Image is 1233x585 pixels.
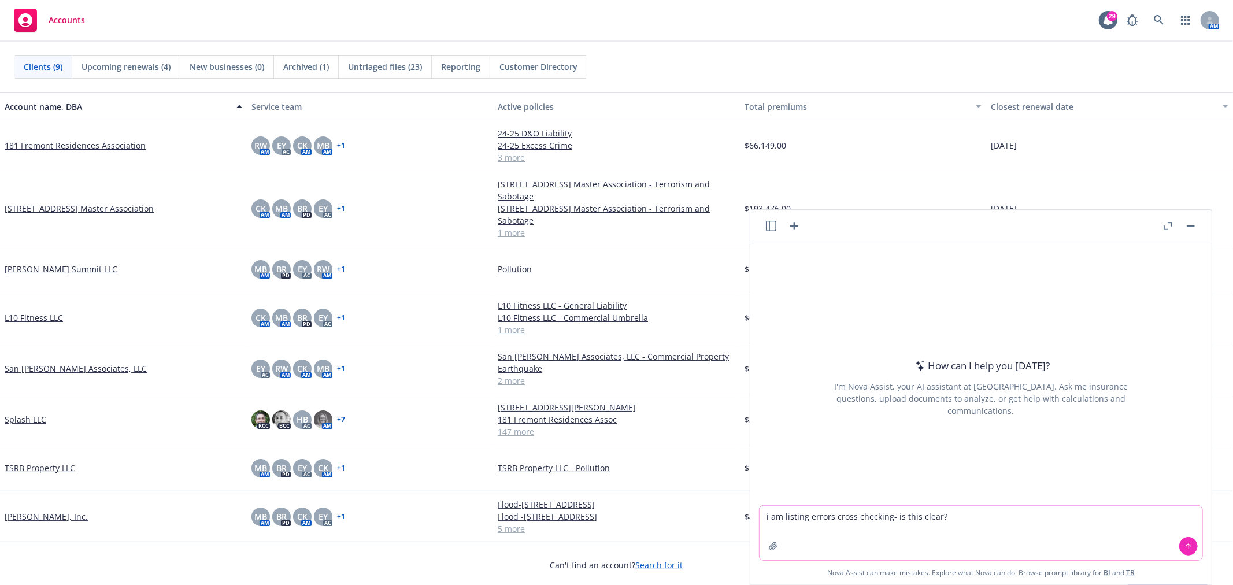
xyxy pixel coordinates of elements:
a: L10 Fitness LLC - Commercial Umbrella [498,312,735,324]
div: Closest renewal date [991,101,1216,113]
span: Nova Assist can make mistakes. Explore what Nova can do: Browse prompt library for and [755,561,1207,584]
img: photo [251,410,270,429]
span: CK [256,202,266,214]
span: MB [275,202,288,214]
a: + 7 [337,416,345,423]
button: Closest renewal date [986,92,1233,120]
span: MB [254,510,267,523]
button: Active policies [493,92,740,120]
div: Total premiums [745,101,969,113]
a: + 1 [337,142,345,149]
span: [DATE] [991,139,1017,151]
a: [STREET_ADDRESS] Master Association - Terrorism and Sabotage [498,202,735,227]
span: EY [256,362,265,375]
span: EY [319,202,328,214]
span: EY [277,139,286,151]
span: EY [319,312,328,324]
a: + 1 [337,465,345,472]
span: Upcoming renewals (4) [82,61,171,73]
div: Service team [251,101,489,113]
a: Splash LLC [5,413,46,425]
a: 24-25 D&O Liability [498,127,735,139]
a: Accounts [9,4,90,36]
a: 2 more [498,375,735,387]
span: $65,914.00 [745,312,786,324]
span: BR [276,510,287,523]
span: $495,793.00 [745,510,791,523]
a: + 1 [337,365,345,372]
a: Earthquake [498,362,735,375]
a: L10 Fitness LLC - General Liability [498,299,735,312]
span: $66,149.00 [745,139,786,151]
a: TSRB Property LLC - Pollution [498,462,735,474]
a: 5 more [498,523,735,535]
a: 3 more [498,151,735,164]
span: Untriaged files (23) [348,61,422,73]
a: + 1 [337,314,345,321]
span: BR [276,462,287,474]
button: Service team [247,92,494,120]
span: CK [297,139,308,151]
span: $510,560.00 [745,362,791,375]
span: RW [275,362,288,375]
a: 181 Fremont Residences Assoc [498,413,735,425]
div: I'm Nova Assist, your AI assistant at [GEOGRAPHIC_DATA]. Ask me insurance questions, upload docum... [819,380,1143,417]
span: MB [317,362,329,375]
span: Reporting [441,61,480,73]
span: $193,476.00 [745,202,791,214]
span: $1.00 [745,462,765,474]
a: [STREET_ADDRESS] Master Association - Terrorism and Sabotage [498,178,735,202]
a: 1 more [498,227,735,239]
span: BR [297,202,308,214]
span: MB [317,139,329,151]
a: [STREET_ADDRESS][PERSON_NAME] [498,401,735,413]
a: Search [1147,9,1171,32]
a: Report a Bug [1121,9,1144,32]
a: Search for it [636,560,683,571]
span: Can't find an account? [550,559,683,571]
span: EY [298,263,307,275]
span: Archived (1) [283,61,329,73]
a: 24-25 Excess Crime [498,139,735,151]
span: Customer Directory [499,61,577,73]
span: RW [254,139,267,151]
a: Flood-[STREET_ADDRESS] [498,498,735,510]
span: BR [297,312,308,324]
a: 147 more [498,425,735,438]
a: TR [1126,568,1135,577]
span: BR [276,263,287,275]
span: New businesses (0) [190,61,264,73]
span: EY [298,462,307,474]
a: BI [1104,568,1110,577]
span: RW [317,263,329,275]
span: MB [254,462,267,474]
span: CK [297,362,308,375]
span: CK [297,510,308,523]
a: + 1 [337,205,345,212]
div: How can I help you [DATE]? [912,358,1050,373]
a: + 1 [337,266,345,273]
span: MB [254,263,267,275]
a: Flood -[STREET_ADDRESS] [498,510,735,523]
span: MB [275,312,288,324]
div: Active policies [498,101,735,113]
span: $34,883,184.33 [745,413,802,425]
a: 181 Fremont Residences Association [5,139,146,151]
span: CK [256,312,266,324]
a: + 1 [337,513,345,520]
span: Clients (9) [24,61,62,73]
span: Accounts [49,16,85,25]
div: 29 [1107,11,1117,21]
a: Pollution [498,263,735,275]
a: [STREET_ADDRESS] Master Association [5,202,154,214]
a: L10 Fitness LLC [5,312,63,324]
span: HB [297,413,308,425]
div: Account name, DBA [5,101,229,113]
img: photo [272,410,291,429]
span: $1.00 [745,263,765,275]
a: San [PERSON_NAME] Associates, LLC [5,362,147,375]
a: Switch app [1174,9,1197,32]
a: [PERSON_NAME], Inc. [5,510,88,523]
span: EY [319,510,328,523]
